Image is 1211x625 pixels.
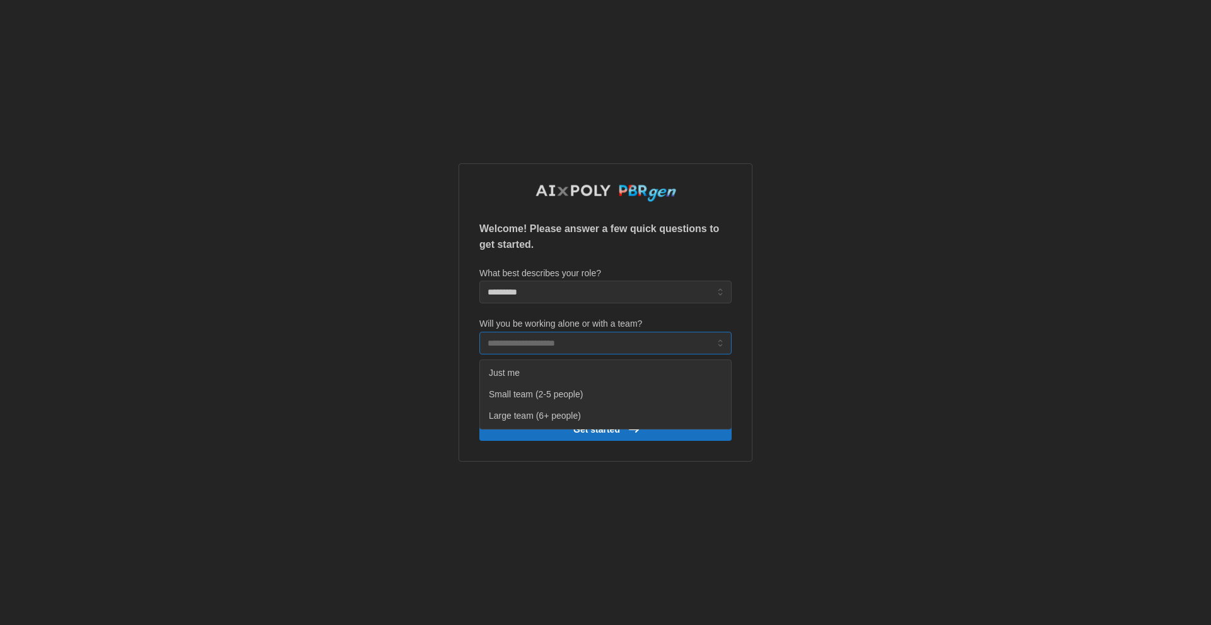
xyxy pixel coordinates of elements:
[479,317,642,331] label: Will you be working alone or with a team?
[489,409,581,423] span: Large team (6+ people)
[535,184,677,202] img: AIxPoly PBRgen
[489,366,520,380] span: Just me
[479,221,732,253] p: Welcome! Please answer a few quick questions to get started.
[479,267,601,281] label: What best describes your role?
[479,418,732,441] button: Get started
[489,388,583,402] span: Small team (2-5 people)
